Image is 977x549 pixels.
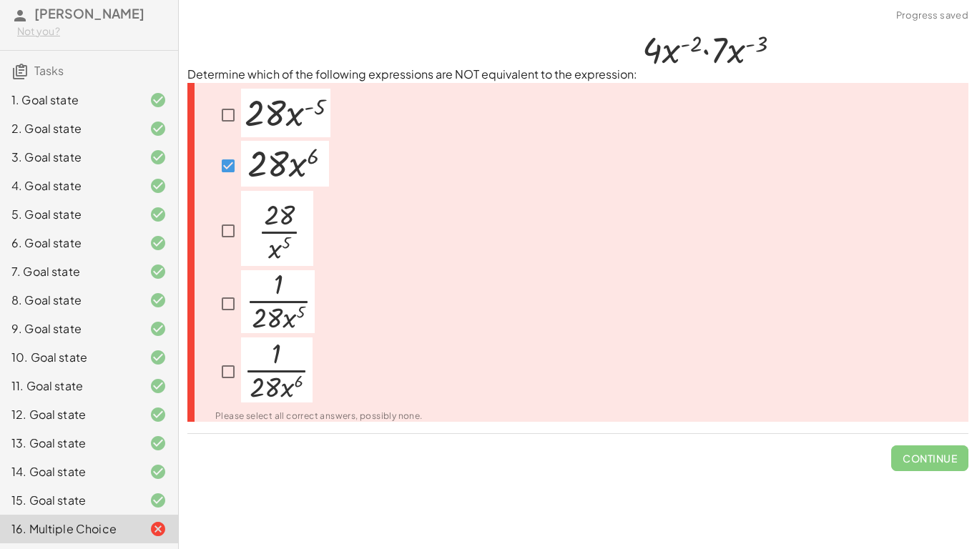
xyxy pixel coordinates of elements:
i: Task finished and correct. [149,349,167,366]
div: 7. Goal state [11,263,127,280]
img: 806041a2a19089dab02b5d27c6451e578adeb018f76ce9154c0ffdb447fff0f4.png [241,270,315,333]
i: Task finished and correct. [149,463,167,480]
div: 9. Goal state [11,320,127,337]
img: 460be52b46e156245376ea7e5bc718923de870416ad8b2a76f0b77daf214227d.png [241,337,313,402]
div: 12. Goal state [11,406,127,423]
i: Task finished and correct. [149,292,167,309]
div: 8. Goal state [11,292,127,309]
i: Task finished and correct. [149,263,167,280]
i: Task finished and correct. [149,492,167,509]
img: 3a5adb98e5f0078263b9715c8c11b96be315a07cec8861cb16ef1fdb8588078c.png [241,89,330,137]
i: Task finished and correct. [149,377,167,395]
div: 14. Goal state [11,463,127,480]
div: 5. Goal state [11,206,127,223]
i: Task finished and correct. [149,206,167,223]
div: 4. Goal state [11,177,127,194]
i: Task finished and incorrect. [149,520,167,538]
i: Task finished and correct. [149,320,167,337]
i: Task finished and correct. [149,234,167,252]
i: Task finished and correct. [149,149,167,166]
div: Please select all correct answers, possibly none. [215,412,423,420]
i: Task finished and correct. [149,120,167,137]
p: Determine which of the following expressions are NOT equivalent to the expression: [187,26,968,83]
div: 3. Goal state [11,149,127,166]
img: 4229b24f4f3e89f7684edc0d5cea8ab271348e3dc095ec29b0c4fa1de2a59f42.png [637,26,774,79]
div: 10. Goal state [11,349,127,366]
div: 6. Goal state [11,234,127,252]
div: Not you? [17,24,167,39]
span: [PERSON_NAME] [34,5,144,21]
div: 15. Goal state [11,492,127,509]
span: Progress saved [896,9,968,23]
i: Task finished and correct. [149,91,167,109]
i: Task finished and correct. [149,177,167,194]
span: Tasks [34,63,64,78]
div: 11. Goal state [11,377,127,395]
div: 1. Goal state [11,91,127,109]
div: 2. Goal state [11,120,127,137]
img: 0628d6d7fc34068a8d00410d467269cad83ddc2565c081ede528c1118266ee0b.png [241,191,313,266]
img: 4603e8ec221a6c97e654ab371ff24d9fb3c7b6191abca26e062a4c8679c4730d.png [241,141,329,187]
div: 13. Goal state [11,435,127,452]
i: Task finished and correct. [149,435,167,452]
div: 16. Multiple Choice [11,520,127,538]
i: Task finished and correct. [149,406,167,423]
